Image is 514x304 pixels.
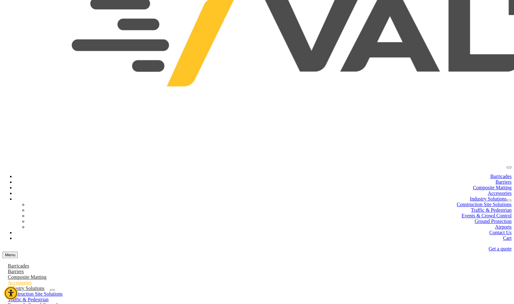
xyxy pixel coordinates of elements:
[50,289,55,291] button: dropdown toggle
[489,230,512,235] a: Contact Us
[5,253,15,257] span: Menu
[507,166,512,168] button: menu toggle
[2,297,54,302] a: Traffic & Pedestrian
[488,191,512,196] a: Accessories
[503,235,512,241] a: Cart
[495,224,512,229] a: Airports
[474,219,512,224] a: Ground Protection
[2,263,34,268] a: Barricades
[2,274,52,280] a: Composite Matting
[507,200,512,201] button: dropdown toggle
[473,185,512,190] a: Composite Matting
[2,291,68,297] a: Construction Site Solutions
[470,196,507,201] a: Industry Solutions
[2,269,29,274] a: Barriers
[457,202,512,207] a: Construction Site Solutions
[2,252,18,258] button: menu toggle
[2,280,37,285] a: Accessories
[2,286,50,291] a: Industry Solutions
[4,286,18,300] div: Accessibility Menu
[490,174,512,179] a: Barricades
[488,246,512,251] a: Get a quote
[495,179,512,185] a: Barriers
[471,207,512,213] a: Traffic & Pedestrian
[462,213,512,218] a: Events & Crowd Control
